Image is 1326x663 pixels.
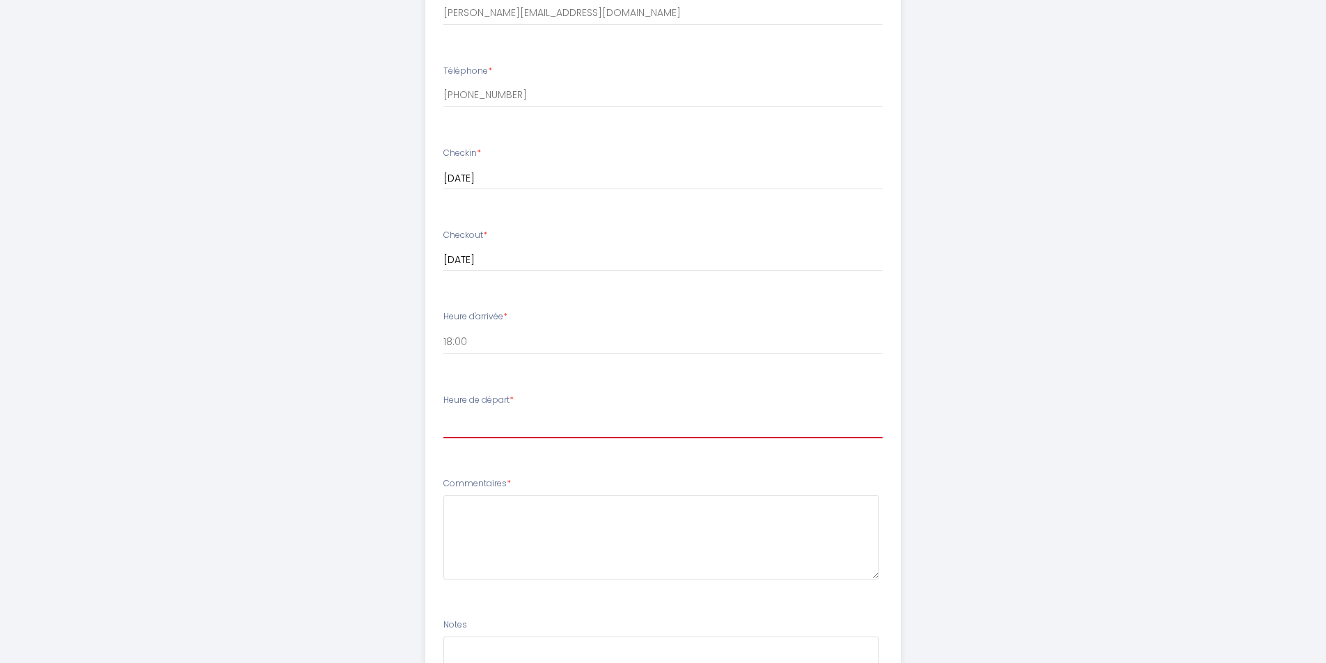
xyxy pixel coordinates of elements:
label: Notes [443,618,467,632]
label: Commentaires [443,477,511,490]
label: Heure d'arrivée [443,310,507,323]
label: Téléphone [443,65,492,78]
label: Heure de départ [443,394,514,407]
label: Checkout [443,229,487,242]
label: Checkin [443,147,481,160]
